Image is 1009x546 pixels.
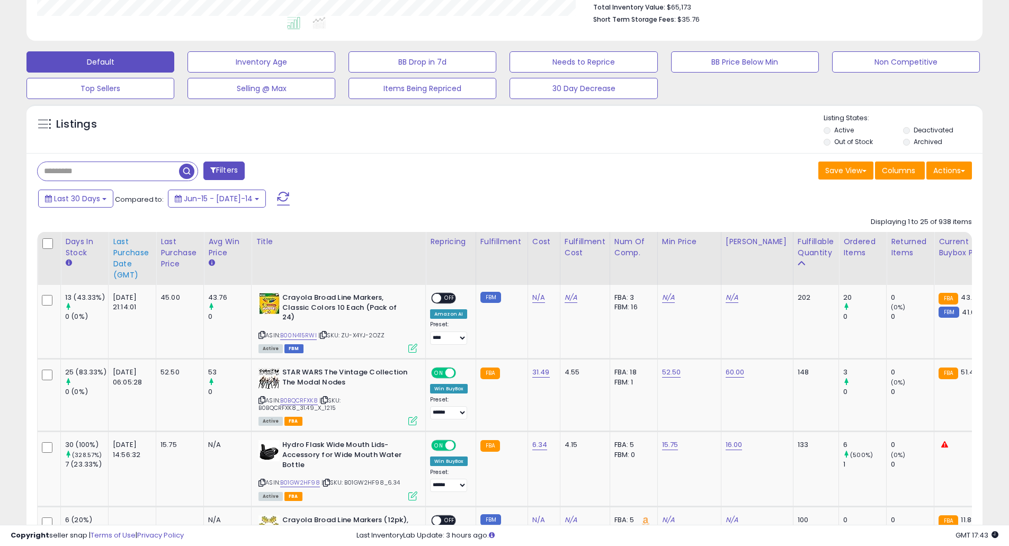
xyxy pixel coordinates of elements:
a: B01GW2HF98 [280,478,320,487]
span: FBM [284,344,303,353]
div: [DATE] 06:05:28 [113,368,148,387]
div: 13 (43.33%) [65,293,108,302]
div: 0 [843,312,886,321]
small: Avg Win Price. [208,258,215,268]
span: OFF [454,441,471,450]
button: Non Competitive [832,51,980,73]
span: $35.76 [677,14,700,24]
div: Ordered Items [843,236,882,258]
span: | SKU: ZU-X4YJ-2OZZ [318,331,385,339]
button: Last 30 Days [38,190,113,208]
a: N/A [662,292,675,303]
button: Items Being Repriced [349,78,496,99]
small: FBA [480,368,500,379]
div: 30 (100%) [65,440,108,450]
span: OFF [441,294,458,303]
b: STAR WARS The Vintage Collection The Modal Nodes [282,368,411,390]
span: Compared to: [115,194,164,204]
label: Out of Stock [834,137,873,146]
div: Num of Comp. [614,236,653,258]
span: Columns [882,165,915,176]
a: N/A [726,292,738,303]
small: Days In Stock. [65,258,72,268]
button: Filters [203,162,245,180]
span: | SKU: B0BQCRFXK8_31.49_X_1215 [258,396,341,412]
div: 0 [208,387,251,397]
label: Archived [914,137,942,146]
div: [DATE] 14:56:32 [113,440,148,459]
div: 0 (0%) [65,312,108,321]
h5: Listings [56,117,97,132]
div: Last Purchase Date (GMT) [113,236,151,281]
b: Crayola Broad Line Markers, Classic Colors 10 Each (Pack of 24) [282,293,411,325]
a: N/A [532,292,545,303]
small: (328.57%) [72,451,102,459]
span: All listings currently available for purchase on Amazon [258,492,283,501]
div: 15.75 [160,440,195,450]
div: 0 [891,293,934,302]
button: Save View [818,162,873,180]
small: FBA [480,440,500,452]
small: (500%) [850,451,873,459]
div: 52.50 [160,368,195,377]
div: Preset: [430,321,468,345]
span: 41.65 [962,307,979,317]
b: Total Inventory Value: [593,3,665,12]
div: Title [256,236,421,247]
span: Jun-15 - [DATE]-14 [184,193,253,204]
div: Cost [532,236,556,247]
small: (0%) [891,451,906,459]
div: Returned Items [891,236,930,258]
a: 60.00 [726,367,745,378]
div: [DATE] 21:14:01 [113,293,148,312]
span: ON [432,369,445,378]
button: 30 Day Decrease [510,78,657,99]
div: 4.55 [565,368,602,377]
img: 41G2dZsCKeL._SL40_.jpg [258,440,280,461]
div: FBM: 1 [614,378,649,387]
b: Short Term Storage Fees: [593,15,676,24]
div: ASIN: [258,440,417,499]
div: Displaying 1 to 25 of 938 items [871,217,972,227]
button: Top Sellers [26,78,174,99]
span: OFF [454,369,471,378]
div: FBA: 18 [614,368,649,377]
p: Listing States: [824,113,983,123]
div: Days In Stock [65,236,104,258]
a: B00N415RWI [280,331,317,340]
a: Privacy Policy [137,530,184,540]
span: | SKU: B01GW2HF98_6.34 [322,478,400,487]
label: Active [834,126,854,135]
span: 43.99 [961,292,980,302]
small: (0%) [891,303,906,311]
button: Selling @ Max [187,78,335,99]
button: BB Price Below Min [671,51,819,73]
a: 52.50 [662,367,681,378]
div: ASIN: [258,293,417,352]
div: 133 [798,440,831,450]
small: (0%) [891,378,906,387]
b: Hydro Flask Wide Mouth Lids- Accessory for Wide Mouth Water Bottle [282,440,411,472]
div: 20 [843,293,886,302]
div: 3 [843,368,886,377]
div: FBA: 3 [614,293,649,302]
a: N/A [565,292,577,303]
div: 0 (0%) [65,387,108,397]
div: 25 (83.33%) [65,368,108,377]
div: FBM: 0 [614,450,649,460]
div: 43.76 [208,293,251,302]
div: 7 (23.33%) [65,460,108,469]
div: 6 [843,440,886,450]
a: 31.49 [532,367,550,378]
div: FBA: 5 [614,440,649,450]
a: 6.34 [532,440,548,450]
img: 51LJBYcPu-L._SL40_.jpg [258,368,280,389]
a: 15.75 [662,440,678,450]
div: Avg Win Price [208,236,247,258]
div: Fulfillment Cost [565,236,605,258]
div: 53 [208,368,251,377]
div: ASIN: [258,368,417,424]
span: 51.46 [961,367,978,377]
span: All listings currently available for purchase on Amazon [258,344,283,353]
button: Actions [926,162,972,180]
